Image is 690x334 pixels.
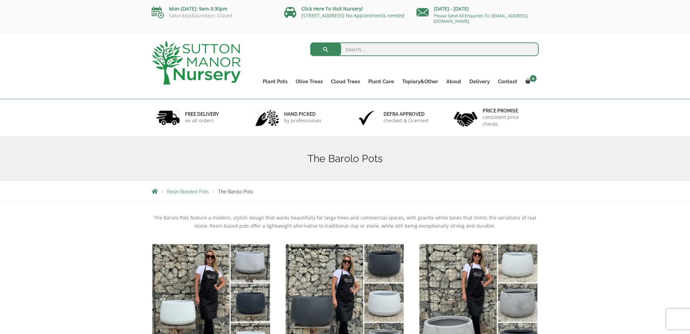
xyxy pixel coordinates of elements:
p: Saturdays&Sundays: Closed [152,13,274,18]
a: Delivery [465,77,494,86]
a: Plant Pots [259,77,292,86]
input: Search... [310,42,539,56]
a: About [442,77,465,86]
p: consistent price checks [483,114,534,127]
a: 0 [521,77,539,86]
a: [STREET_ADDRESS] No Appointments needed [301,12,405,19]
h6: Defra approved [384,111,428,117]
a: Olive Trees [292,77,327,86]
a: Contact [494,77,521,86]
span: 0 [530,75,537,82]
h6: FREE DELIVERY [185,111,219,117]
a: Plant Care [364,77,398,86]
p: by professionals [284,117,321,124]
a: Click Here To Visit Nursery! [301,5,363,12]
nav: Breadcrumbs [152,189,539,194]
p: Mon-[DATE]: 9am-3:30pm [152,5,274,13]
img: 2.jpg [255,109,279,126]
img: 3.jpg [355,109,378,126]
a: Please Send All Enquiries To: [EMAIL_ADDRESS][DOMAIN_NAME] [434,13,528,24]
p: [DATE] - [DATE] [416,5,539,13]
h1: The Barolo Pots [152,153,539,165]
a: Resin Bonded Pots [167,189,209,194]
p: The Barolo Pots feature a modern, stylish design that works beautifully for large trees and comme... [152,214,539,230]
p: on all orders [185,117,219,124]
p: checked & Licensed [384,117,428,124]
span: The Barolo Pots [218,189,253,194]
h6: Price promise [483,108,534,114]
h6: hand picked [284,111,321,117]
img: 1.jpg [156,109,180,126]
img: logo [152,41,241,85]
img: 4.jpg [454,107,478,128]
a: Cloud Trees [327,77,364,86]
a: Topiary&Other [398,77,442,86]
